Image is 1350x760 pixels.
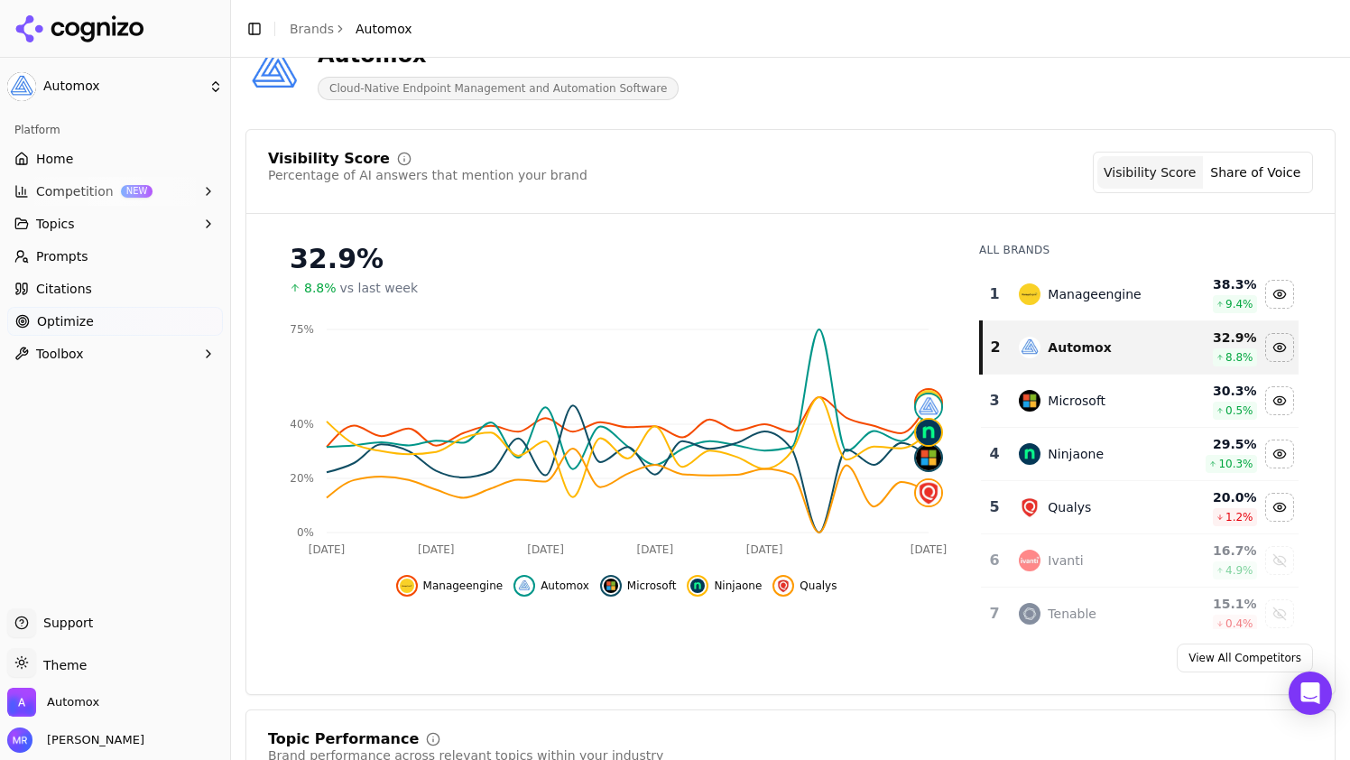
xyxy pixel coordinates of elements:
[290,418,314,431] tspan: 40%
[36,215,75,233] span: Topics
[916,390,941,415] img: manageengine
[36,280,92,298] span: Citations
[988,283,1001,305] div: 1
[916,420,941,445] img: ninjaone
[1019,283,1040,305] img: manageengine
[527,543,564,556] tspan: [DATE]
[7,688,99,717] button: Open organization switcher
[916,445,941,470] img: microsoft
[988,390,1001,412] div: 3
[772,575,837,597] button: Hide qualys data
[1176,382,1256,400] div: 30.3 %
[7,307,223,336] a: Optimize
[1225,403,1253,418] span: 0.5 %
[627,579,677,593] span: Microsoft
[988,443,1001,465] div: 4
[687,575,762,597] button: Hide ninjaone data
[800,579,837,593] span: Qualys
[1265,440,1294,468] button: Hide ninjaone data
[7,728,32,753] img: Maddie Regis
[356,20,412,38] span: Automox
[690,579,705,593] img: ninjaone
[340,279,419,297] span: vs last week
[290,323,314,336] tspan: 75%
[911,543,948,556] tspan: [DATE]
[513,575,589,597] button: Hide automox data
[981,534,1299,588] tr: 6ivantiIvanti16.7%4.9%Show ivanti data
[318,77,679,100] span: Cloud-Native Endpoint Management and Automation Software
[1176,435,1256,453] div: 29.5 %
[1019,443,1040,465] img: ninjaone
[245,42,303,99] img: Automox
[7,144,223,173] a: Home
[1203,156,1308,189] button: Share of Voice
[297,526,314,539] tspan: 0%
[1019,496,1040,518] img: qualys
[36,614,93,632] span: Support
[43,79,201,95] span: Automox
[7,688,36,717] img: Automox
[290,472,314,485] tspan: 20%
[423,579,504,593] span: Manageengine
[1265,386,1294,415] button: Hide microsoft data
[988,550,1001,571] div: 6
[1019,390,1040,412] img: microsoft
[290,243,943,275] div: 32.9 %
[400,579,414,593] img: manageengine
[637,543,674,556] tspan: [DATE]
[36,247,88,265] span: Prompts
[7,72,36,101] img: Automox
[988,603,1001,625] div: 7
[776,579,791,593] img: qualys
[7,728,144,753] button: Open user button
[1176,275,1256,293] div: 38.3 %
[7,274,223,303] a: Citations
[1019,550,1040,571] img: ivanti
[7,116,223,144] div: Platform
[541,579,589,593] span: Automox
[916,480,941,505] img: qualys
[1048,285,1141,303] div: Manageengine
[1176,329,1256,347] div: 32.9 %
[981,428,1299,481] tr: 4ninjaoneNinjaone29.5%10.3%Hide ninjaone data
[981,268,1299,321] tr: 1manageengineManageengine38.3%9.4%Hide manageengine data
[714,579,762,593] span: Ninjaone
[1019,337,1040,358] img: automox
[1225,563,1253,578] span: 4.9 %
[290,20,412,38] nav: breadcrumb
[1048,605,1096,623] div: Tenable
[1176,542,1256,560] div: 16.7 %
[309,543,346,556] tspan: [DATE]
[1225,350,1253,365] span: 8.8 %
[981,588,1299,641] tr: 7tenableTenable15.1%0.4%Show tenable data
[1265,333,1294,362] button: Hide automox data
[1097,156,1203,189] button: Visibility Score
[36,150,73,168] span: Home
[1225,616,1253,631] span: 0.4 %
[746,543,783,556] tspan: [DATE]
[36,345,84,363] span: Toolbox
[1265,546,1294,575] button: Show ivanti data
[1176,595,1256,613] div: 15.1 %
[36,182,114,200] span: Competition
[37,312,94,330] span: Optimize
[7,242,223,271] a: Prompts
[1048,445,1104,463] div: Ninjaone
[7,209,223,238] button: Topics
[979,243,1299,257] div: All Brands
[7,339,223,368] button: Toolbox
[600,575,677,597] button: Hide microsoft data
[1265,599,1294,628] button: Show tenable data
[1289,672,1332,715] div: Open Intercom Messenger
[290,22,334,36] a: Brands
[981,481,1299,534] tr: 5qualysQualys20.0%1.2%Hide qualys data
[988,496,1001,518] div: 5
[1019,603,1040,625] img: tenable
[7,177,223,206] button: CompetitionNEW
[268,152,390,166] div: Visibility Score
[36,658,87,672] span: Theme
[304,279,337,297] span: 8.8%
[1265,280,1294,309] button: Hide manageengine data
[47,694,99,710] span: Automox
[1225,297,1253,311] span: 9.4 %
